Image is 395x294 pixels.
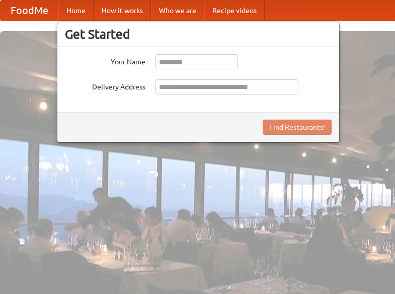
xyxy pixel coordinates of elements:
[263,120,332,135] button: Find Restaurants!
[204,1,265,21] a: Recipe videos
[65,27,332,42] h3: Get Started
[58,1,94,21] a: Home
[151,1,204,21] a: Who we are
[1,1,58,21] a: FoodMe
[65,54,145,67] label: Your Name
[65,79,145,92] label: Delivery Address
[94,1,151,21] a: How it works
